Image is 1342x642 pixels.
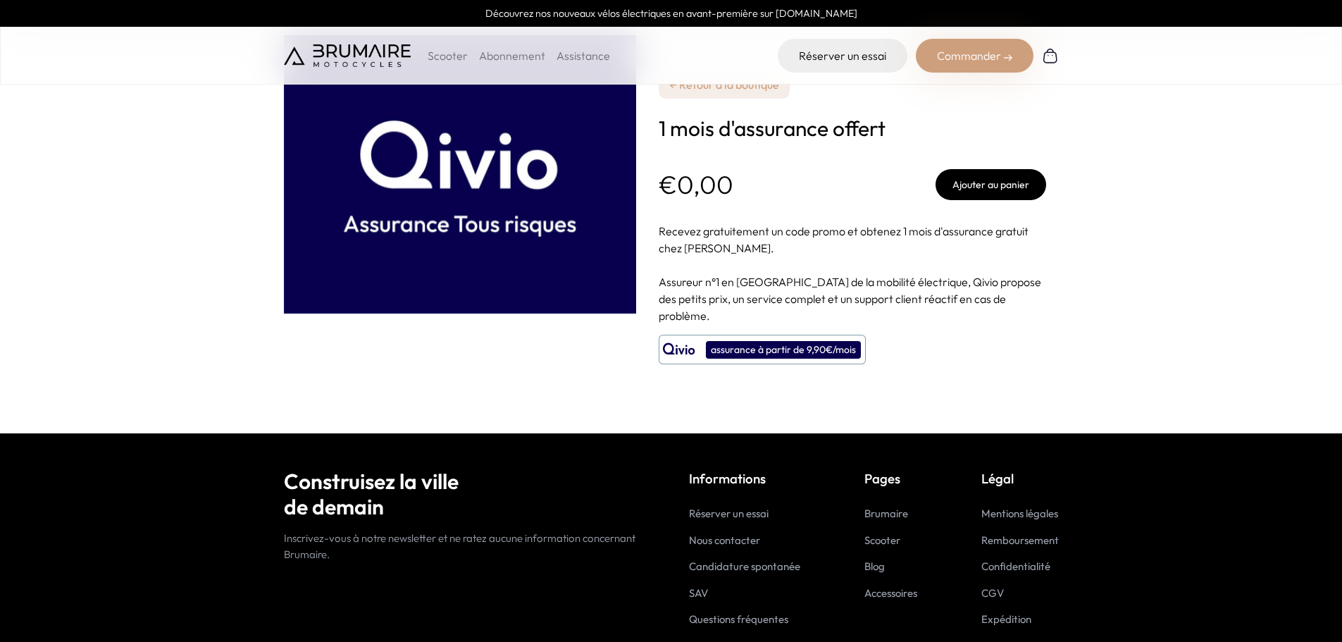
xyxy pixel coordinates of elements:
a: Abonnement [479,49,545,63]
p: Recevez gratuitement un code promo et obtenez 1 mois d'assurance gratuit chez [PERSON_NAME]. Assu... [659,223,1046,324]
a: Questions fréquentes [689,612,788,626]
h2: Construisez la ville de demain [284,469,654,519]
div: assurance à partir de 9,90€/mois [706,341,861,359]
a: Blog [864,560,885,573]
a: CGV [981,586,1004,600]
h1: 1 mois d'assurance offert [659,116,1046,141]
a: Expédition [981,612,1031,626]
img: Brumaire Motocycles [284,44,411,67]
a: Mentions légales [981,507,1058,520]
a: Réserver un essai [689,507,769,520]
p: €0,00 [659,171,733,199]
p: Pages [864,469,917,488]
p: Informations [689,469,800,488]
img: logo qivio [663,341,695,358]
a: Assistance [557,49,610,63]
a: SAV [689,586,708,600]
a: Réserver un essai [778,39,907,73]
div: Commander [916,39,1033,73]
p: Légal [981,469,1059,488]
img: 1 mois d'assurance offert [284,35,636,314]
img: Panier [1042,47,1059,64]
p: Inscrivez-vous à notre newsletter et ne ratez aucune information concernant Brumaire. [284,531,654,562]
a: Nous contacter [689,533,760,547]
button: Ajouter au panier [936,169,1046,200]
a: Confidentialité [981,560,1050,573]
button: assurance à partir de 9,90€/mois [659,335,866,364]
a: Candidature spontanée [689,560,800,573]
img: right-arrow-2.png [1004,54,1012,62]
p: Scooter [428,47,468,64]
a: Accessoires [864,586,917,600]
a: Brumaire [864,507,908,520]
a: Remboursement [981,533,1059,547]
a: Scooter [864,533,900,547]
